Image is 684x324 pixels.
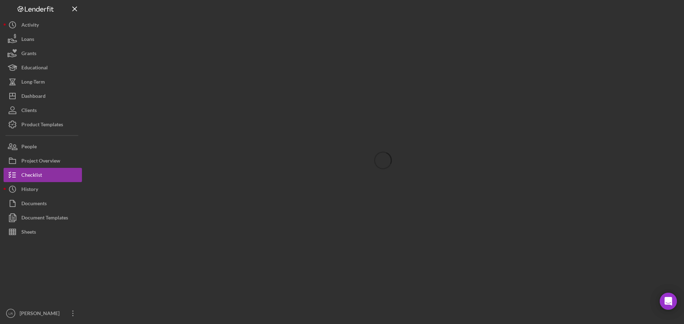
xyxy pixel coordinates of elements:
div: Dashboard [21,89,46,105]
div: Document Templates [21,211,68,227]
div: Educational [21,60,48,76]
div: Open Intercom Messenger [660,293,677,310]
div: Sheets [21,225,36,241]
button: Long-Term [4,75,82,89]
button: Grants [4,46,82,60]
button: People [4,139,82,154]
button: Checklist [4,168,82,182]
button: Activity [4,18,82,32]
div: People [21,139,37,155]
button: Documents [4,196,82,211]
div: Project Overview [21,154,60,170]
div: Clients [21,103,37,119]
button: Project Overview [4,154,82,168]
div: Activity [21,18,39,34]
button: Dashboard [4,89,82,103]
button: Product Templates [4,117,82,132]
button: Document Templates [4,211,82,225]
div: [PERSON_NAME] [18,306,64,322]
button: Educational [4,60,82,75]
div: Checklist [21,168,42,184]
div: Long-Term [21,75,45,91]
div: Grants [21,46,36,62]
div: Loans [21,32,34,48]
text: LR [9,312,13,315]
button: History [4,182,82,196]
div: Documents [21,196,47,212]
div: History [21,182,38,198]
button: Clients [4,103,82,117]
button: Sheets [4,225,82,239]
div: Product Templates [21,117,63,133]
button: Loans [4,32,82,46]
button: LR[PERSON_NAME] [4,306,82,320]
